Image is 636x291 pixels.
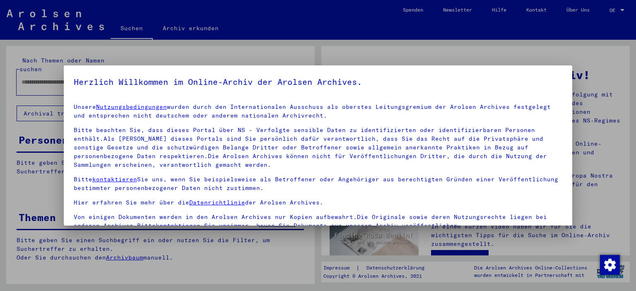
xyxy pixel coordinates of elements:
[74,126,563,169] p: Bitte beachten Sie, dass dieses Portal über NS - Verfolgte sensible Daten zu identifizierten oder...
[74,213,563,230] p: Von einigen Dokumenten werden in den Arolsen Archives nur Kopien aufbewahrt.Die Originale sowie d...
[156,222,230,229] a: kontaktieren Sie uns
[74,103,563,120] p: Unsere wurden durch den Internationalen Ausschuss als oberstes Leitungsgremium der Arolsen Archiv...
[96,103,167,111] a: Nutzungsbedingungen
[92,176,137,183] a: kontaktieren
[189,199,245,206] a: Datenrichtlinie
[74,175,563,192] p: Bitte Sie uns, wenn Sie beispielsweise als Betroffener oder Angehöriger aus berechtigten Gründen ...
[74,198,563,207] p: Hier erfahren Sie mehr über die der Arolsen Archives.
[600,255,620,275] img: Zustimmung ändern
[74,75,563,89] h5: Herzlich Willkommen im Online-Archiv der Arolsen Archives.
